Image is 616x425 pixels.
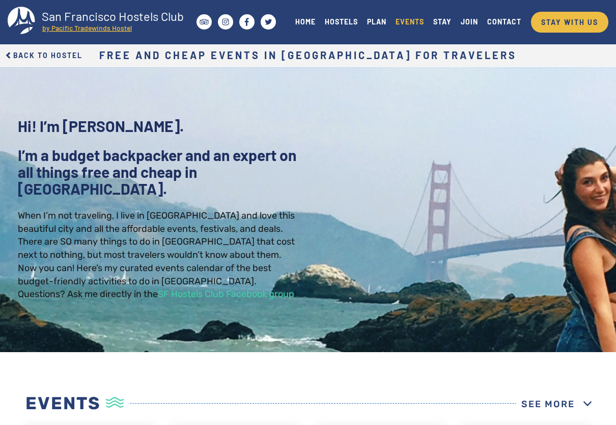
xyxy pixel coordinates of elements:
button: See more [516,388,598,420]
a: JOIN [456,15,483,29]
tspan: San Francisco Hostels Club [42,9,184,23]
a: SF Hostels Club Facebook group [158,288,294,300]
h2: Hi! I’m [PERSON_NAME]. [18,118,300,135]
a: San Francisco Hostels Club by Pacific Tradewinds Hostel [8,7,193,37]
a: EVENTS [391,15,429,29]
a: Back to Hostel [5,51,82,60]
a: STAY WITH US [531,12,608,33]
h2: I’m a budget backpacker and an expert on all things free and cheap in [GEOGRAPHIC_DATA]. [18,147,300,197]
a: STAY [429,15,456,29]
a: CONTACT [483,15,526,29]
tspan: by Pacific Tradewinds Hostel [42,23,132,32]
a: PLAN [362,15,391,29]
h2: Events [25,388,129,419]
a: HOSTELS [320,15,362,29]
p: When I’m not traveling, I live in [GEOGRAPHIC_DATA] and love this beautiful city and all the affo... [18,209,300,301]
a: HOME [291,15,320,29]
span: See more [521,399,575,410]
